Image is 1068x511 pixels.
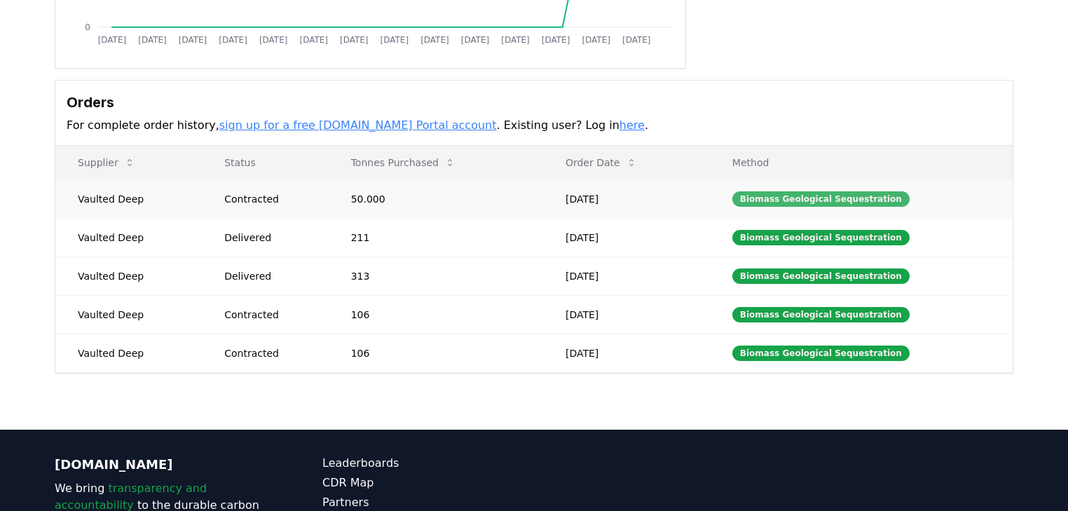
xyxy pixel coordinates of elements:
[543,179,710,218] td: [DATE]
[329,334,543,372] td: 106
[300,35,329,45] tspan: [DATE]
[622,35,651,45] tspan: [DATE]
[55,179,202,218] td: Vaulted Deep
[55,295,202,334] td: Vaulted Deep
[502,35,530,45] tspan: [DATE]
[543,334,710,372] td: [DATE]
[219,35,247,45] tspan: [DATE]
[381,35,409,45] tspan: [DATE]
[55,334,202,372] td: Vaulted Deep
[67,117,1001,134] p: For complete order history, . Existing user? Log in .
[619,118,645,132] a: here
[224,192,317,206] div: Contracted
[55,455,266,475] p: [DOMAIN_NAME]
[224,269,317,283] div: Delivered
[329,218,543,257] td: 211
[55,257,202,295] td: Vaulted Deep
[732,307,910,322] div: Biomass Geological Sequestration
[329,179,543,218] td: 50.000
[461,35,490,45] tspan: [DATE]
[179,35,207,45] tspan: [DATE]
[67,92,1001,113] h3: Orders
[732,191,910,207] div: Biomass Geological Sequestration
[329,295,543,334] td: 106
[340,149,467,177] button: Tonnes Purchased
[55,218,202,257] td: Vaulted Deep
[224,231,317,245] div: Delivered
[420,35,449,45] tspan: [DATE]
[98,35,127,45] tspan: [DATE]
[213,156,317,170] p: Status
[721,156,1001,170] p: Method
[732,230,910,245] div: Biomass Geological Sequestration
[322,455,534,472] a: Leaderboards
[732,346,910,361] div: Biomass Geological Sequestration
[542,35,570,45] tspan: [DATE]
[219,118,497,132] a: sign up for a free [DOMAIN_NAME] Portal account
[582,35,611,45] tspan: [DATE]
[340,35,369,45] tspan: [DATE]
[543,295,710,334] td: [DATE]
[224,346,317,360] div: Contracted
[67,149,146,177] button: Supplier
[543,257,710,295] td: [DATE]
[138,35,167,45] tspan: [DATE]
[224,308,317,322] div: Contracted
[259,35,288,45] tspan: [DATE]
[554,149,648,177] button: Order Date
[732,268,910,284] div: Biomass Geological Sequestration
[543,218,710,257] td: [DATE]
[322,475,534,491] a: CDR Map
[329,257,543,295] td: 313
[322,494,534,511] a: Partners
[85,22,90,32] tspan: 0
